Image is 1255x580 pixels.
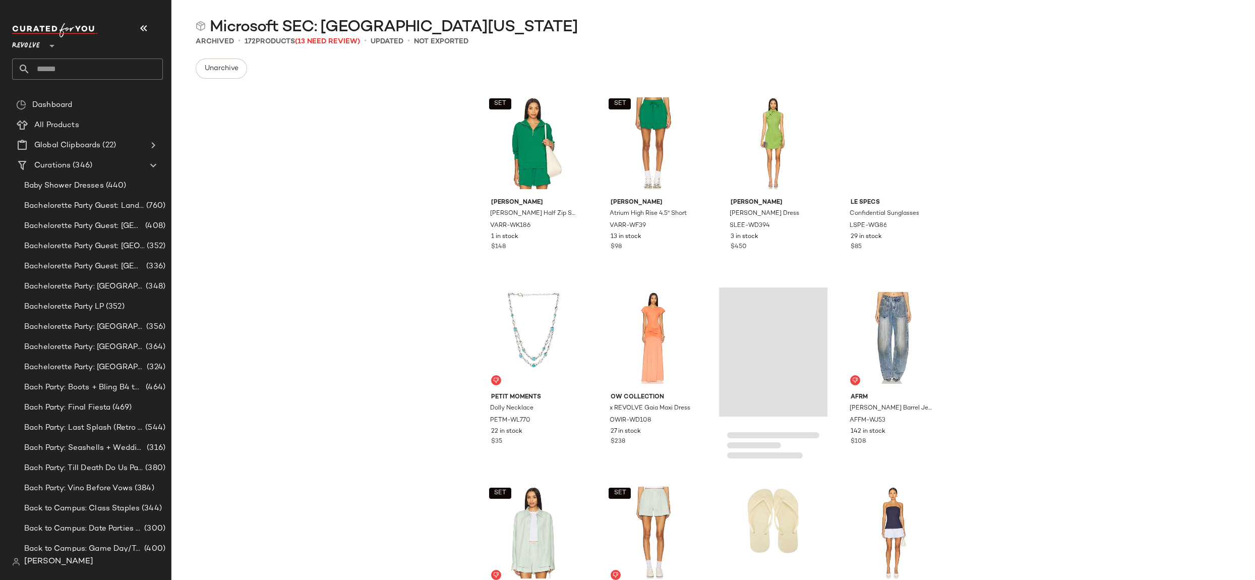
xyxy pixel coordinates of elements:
[24,220,143,232] span: Bachelorette Party Guest: [GEOGRAPHIC_DATA]
[490,404,533,413] span: Dolly Necklace
[24,422,143,434] span: Bach Party: Last Splash (Retro [GEOGRAPHIC_DATA])
[371,36,403,47] p: updated
[204,65,238,73] span: Unarchive
[491,198,576,207] span: [PERSON_NAME]
[145,241,165,252] span: (352)
[71,160,92,171] span: (346)
[730,221,770,230] span: SLEE-WD394
[34,140,100,151] span: Global Clipboards
[143,422,165,434] span: (544)
[490,221,530,230] span: VARR-WK186
[609,488,631,499] button: SET
[245,36,360,47] div: Products
[610,416,651,425] span: OWIR-WD108
[609,98,631,109] button: SET
[614,490,626,497] span: SET
[24,523,142,535] span: Back to Campus: Date Parties & Semi Formals
[143,462,165,474] span: (380)
[104,180,127,192] span: (440)
[24,241,145,252] span: Bachelorette Party Guest: [GEOGRAPHIC_DATA]
[842,287,943,389] img: AFFM-WJ53_V1.jpg
[24,321,144,333] span: Bachelorette Party: [GEOGRAPHIC_DATA]
[100,140,116,151] span: (22)
[493,572,499,578] img: svg%3e
[611,198,696,207] span: [PERSON_NAME]
[850,427,885,436] span: 142 in stock
[196,36,234,47] span: Archived
[24,543,142,555] span: Back to Campus: Game Day/Tailgates
[144,382,165,393] span: (464)
[24,200,144,212] span: Bachelorette Party Guest: Landing Page
[849,209,919,218] span: Confidential Sunglasses
[603,92,704,194] img: VARR-WF39_V1.jpg
[24,483,133,494] span: Bach Party: Vino Before Vows
[34,120,79,131] span: All Products
[24,503,140,514] span: Back to Campus: Class Staples
[491,393,576,402] span: petit moments
[490,209,575,218] span: [PERSON_NAME] Half Zip Sweatshirt
[490,416,530,425] span: PETM-WL770
[730,209,799,218] span: [PERSON_NAME] Dress
[610,221,646,230] span: VARR-WF39
[493,377,499,383] img: svg%3e
[140,503,162,514] span: (344)
[144,321,165,333] span: (356)
[12,23,98,37] img: cfy_white_logo.C9jOOHJF.svg
[196,59,247,79] button: Unarchive
[731,243,747,252] span: $450
[12,34,40,52] span: Revolve
[850,198,935,207] span: Le Specs
[24,362,145,373] span: Bachelorette Party: [GEOGRAPHIC_DATA]
[24,556,93,568] span: [PERSON_NAME]
[491,437,502,446] span: $35
[850,233,881,242] span: 29 in stock
[144,200,165,212] span: (760)
[407,35,410,47] span: •
[24,281,144,293] span: Bachelorette Party: [GEOGRAPHIC_DATA]
[110,402,132,414] span: (469)
[611,243,622,252] span: $98
[483,287,584,389] img: PETM-WL770_V1.jpg
[142,523,165,535] span: (300)
[24,382,144,393] span: Bach Party: Boots + Bling B4 the Ring
[723,92,824,194] img: SLEE-WD394_V1.jpg
[144,281,165,293] span: (348)
[144,341,165,353] span: (364)
[34,160,71,171] span: Curations
[610,404,690,413] span: x REVOLVE Gaia Maxi Dress
[142,543,165,555] span: (400)
[731,233,758,242] span: 3 in stock
[24,402,110,414] span: Bach Party: Final Fiesta
[850,393,935,402] span: AFRM
[145,442,165,454] span: (316)
[603,287,704,389] img: OWIR-WD108_V1.jpg
[143,220,165,232] span: (408)
[24,301,104,313] span: Bachelorette Party LP
[238,35,241,47] span: •
[104,301,125,313] span: (352)
[295,38,360,45] span: (13 Need Review)
[613,572,619,578] img: svg%3e
[611,233,641,242] span: 13 in stock
[24,341,144,353] span: Bachelorette Party: [GEOGRAPHIC_DATA]
[145,362,165,373] span: (324)
[849,404,934,413] span: [PERSON_NAME] Barrel Jeans
[852,377,858,383] img: svg%3e
[24,261,144,272] span: Bachelorette Party Guest: [GEOGRAPHIC_DATA]
[849,416,885,425] span: AFFM-WJ53
[489,98,511,109] button: SET
[16,100,26,110] img: svg%3e
[849,221,886,230] span: LSPE-WG86
[24,180,104,192] span: Baby Shower Dresses
[196,21,206,31] img: svg%3e
[245,38,256,45] span: 172
[850,243,861,252] span: $85
[494,100,506,107] span: SET
[210,17,578,37] span: Microsoft SEC: [GEOGRAPHIC_DATA][US_STATE]
[610,209,687,218] span: Atrium High Rise 4.5" Short
[491,427,522,436] span: 22 in stock
[491,233,518,242] span: 1 in stock
[144,261,165,272] span: (336)
[731,198,816,207] span: [PERSON_NAME]
[491,243,506,252] span: $148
